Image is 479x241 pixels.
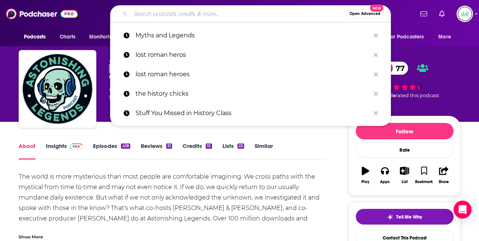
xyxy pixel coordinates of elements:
[110,65,391,84] a: lost roman heroes
[356,162,375,189] button: Play
[136,84,370,103] p: the history chicks
[223,142,244,160] a: Lists25
[454,201,472,219] div: Open Intercom Messenger
[166,143,172,149] div: 21
[396,214,422,220] span: Tell Me Why
[361,180,369,184] div: Play
[110,26,391,45] a: Myths and Legends
[457,6,473,22] span: Logged in as podglomerate
[110,84,391,103] a: the history chicks
[121,143,130,149] div: 418
[349,57,461,103] div: 77 47 peoplerated this podcast
[375,162,395,189] button: Apps
[439,180,449,184] div: Share
[388,62,408,75] span: 77
[388,32,424,42] span: For Podcasters
[110,103,391,123] a: Stuff You Missed in History Class
[131,8,346,20] input: Search podcasts, credits, & more...
[255,142,273,160] a: Similar
[136,45,370,65] p: lost roman heros
[89,32,116,42] span: Monitoring
[370,4,383,12] span: New
[349,12,380,16] span: Open Advanced
[417,7,430,20] a: Show notifications dropdown
[110,5,391,22] div: Search podcasts, credits, & more...
[396,93,439,98] span: rated this podcast
[19,30,56,44] button: open menu
[109,93,264,102] span: featuring
[433,30,460,44] button: open menu
[415,180,433,184] div: Bookmark
[70,143,83,149] img: Podchaser Pro
[20,52,95,126] img: Astonishing Legends
[93,142,130,160] a: Episodes418
[457,6,473,22] img: User Profile
[109,84,264,102] div: A weekly podcast
[457,6,473,22] button: Show profile menu
[46,142,83,160] a: InsightsPodchaser Pro
[434,162,453,189] button: Share
[141,142,172,160] a: Reviews21
[346,9,384,18] button: Open AdvancedNew
[380,180,390,184] div: Apps
[356,142,454,158] div: Rate
[356,123,454,139] button: Follow
[19,142,35,160] a: About
[24,32,46,42] span: Podcasts
[395,162,414,189] button: List
[110,45,391,65] a: lost roman heros
[6,7,78,21] img: Podchaser - Follow, Share and Rate Podcasts
[136,103,370,123] p: Stuff You Missed in History Class
[381,62,408,75] a: 77
[414,162,434,189] button: Bookmark
[402,180,408,184] div: List
[438,32,451,42] span: More
[136,65,370,84] p: lost roman heroes
[60,32,76,42] span: Charts
[109,57,215,64] span: Astonishing Legends Productions
[183,142,212,160] a: Credits15
[237,143,244,149] div: 25
[136,26,370,45] p: Myths and Legends
[84,30,125,44] button: open menu
[55,30,80,44] a: Charts
[206,143,212,149] div: 15
[387,214,393,220] img: tell me why sparkle
[356,209,454,225] button: tell me why sparkleTell Me Why
[436,7,448,20] a: Show notifications dropdown
[383,30,435,44] button: open menu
